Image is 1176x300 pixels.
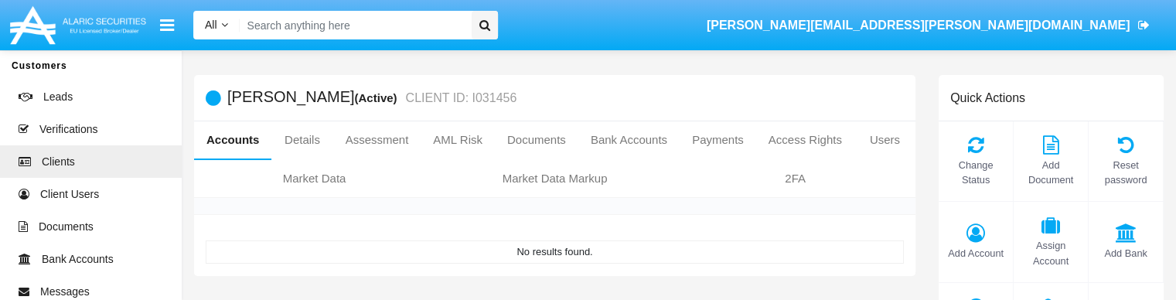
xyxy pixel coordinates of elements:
span: Client Users [40,186,99,203]
span: [PERSON_NAME][EMAIL_ADDRESS][PERSON_NAME][DOMAIN_NAME] [707,19,1130,32]
span: Bank Accounts [42,251,114,268]
a: [PERSON_NAME][EMAIL_ADDRESS][PERSON_NAME][DOMAIN_NAME] [699,4,1157,47]
a: All [193,17,240,33]
span: Clients [42,154,75,170]
img: Logo image [8,2,148,48]
span: Documents [39,219,94,235]
span: Messages [40,284,90,300]
input: Search [240,11,466,39]
span: Leads [43,89,73,105]
span: All [205,19,217,31]
span: Verifications [39,121,97,138]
